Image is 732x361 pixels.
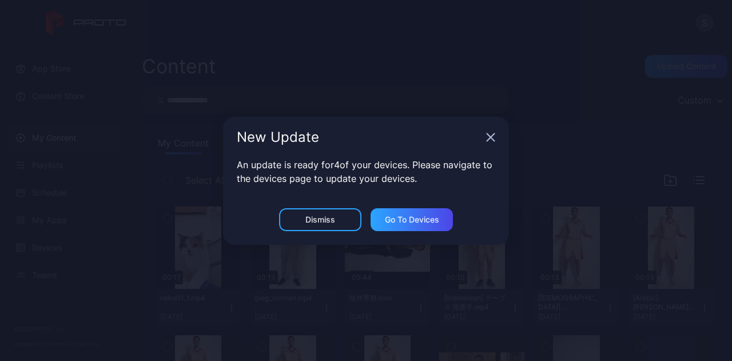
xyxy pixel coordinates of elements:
[237,158,495,185] p: An update is ready for 4 of your devices. Please navigate to the devices page to update your devi...
[279,208,361,231] button: Dismiss
[237,130,482,144] div: New Update
[305,215,335,224] div: Dismiss
[371,208,453,231] button: Go to devices
[385,215,439,224] div: Go to devices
